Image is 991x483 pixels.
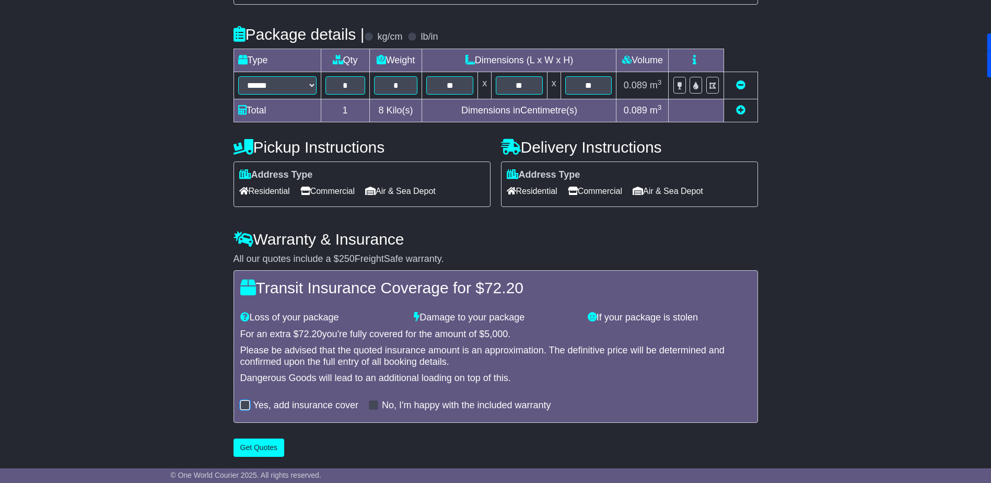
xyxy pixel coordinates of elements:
label: Yes, add insurance cover [253,400,358,411]
div: Please be advised that the quoted insurance amount is an approximation. The definitive price will... [240,345,751,367]
td: Weight [369,49,422,72]
td: Type [234,49,321,72]
a: Add new item [736,105,745,116]
label: lb/in [421,31,438,43]
h4: Transit Insurance Coverage for $ [240,279,751,296]
span: Air & Sea Depot [365,183,436,199]
button: Get Quotes [234,439,285,457]
span: 0.089 [624,105,647,116]
label: Address Type [239,169,313,181]
span: m [650,105,662,116]
td: 1 [321,99,369,122]
div: Loss of your package [235,312,409,324]
td: Dimensions (L x W x H) [422,49,616,72]
div: If your package is stolen [582,312,756,324]
span: Residential [239,183,290,199]
span: 8 [378,105,383,116]
span: © One World Courier 2025. All rights reserved. [170,471,321,479]
h4: Pickup Instructions [234,139,491,156]
label: Address Type [507,169,580,181]
a: Remove this item [736,80,745,90]
td: Kilo(s) [369,99,422,122]
td: Dimensions in Centimetre(s) [422,99,616,122]
label: No, I'm happy with the included warranty [382,400,551,411]
span: 72.20 [299,329,322,339]
td: x [478,72,492,99]
div: Damage to your package [409,312,582,324]
label: kg/cm [377,31,402,43]
span: 250 [339,254,355,264]
td: Qty [321,49,369,72]
td: Volume [616,49,669,72]
h4: Delivery Instructions [501,139,758,156]
div: All our quotes include a $ FreightSafe warranty. [234,254,758,265]
div: For an extra $ you're fully covered for the amount of $ . [240,329,751,340]
span: m [650,80,662,90]
sup: 3 [658,103,662,111]
span: Commercial [568,183,622,199]
div: Dangerous Goods will lead to an additional loading on top of this. [240,373,751,384]
span: 5,000 [484,329,508,339]
span: Residential [507,183,557,199]
h4: Warranty & Insurance [234,231,758,248]
sup: 3 [658,78,662,86]
span: Air & Sea Depot [633,183,703,199]
h4: Package details | [234,26,365,43]
span: Commercial [300,183,355,199]
span: 72.20 [484,279,523,296]
td: x [547,72,561,99]
span: 0.089 [624,80,647,90]
td: Total [234,99,321,122]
